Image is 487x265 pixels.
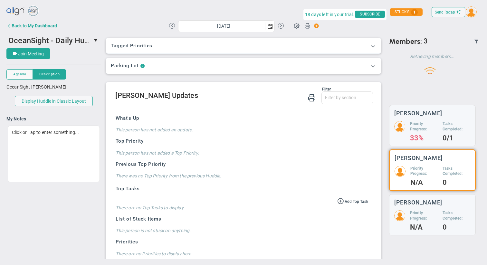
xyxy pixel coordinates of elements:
[443,135,471,141] h4: 0/1
[386,53,479,59] h4: Retrieving members...
[443,166,470,177] h5: Tasks Completed:
[116,138,368,145] h3: Top Priority
[6,84,66,90] span: OceanSight [PERSON_NAME]
[304,23,310,32] span: Print Huddle
[39,71,60,77] span: Description
[115,87,331,91] div: Filter
[8,35,100,45] span: OceanSight - Daily Huddle
[291,19,303,32] span: Huddle Settings
[424,37,428,46] span: 3
[116,173,368,179] h4: There was no Top Priority from the previous Huddle.
[395,155,443,161] h3: [PERSON_NAME]
[116,150,368,156] h4: This person has not added a Top Priority.
[345,199,368,204] span: Add Top Task
[116,161,368,168] h3: Previous Top Priority
[6,5,25,18] img: align-logo.svg
[410,224,438,230] h4: N/A
[116,216,368,222] h3: List of Stuck Items
[410,121,438,132] h5: Priority Progress:
[474,39,479,44] span: Filter Updated Members
[116,185,368,192] h3: Top Tasks
[337,197,368,204] button: Add Top Task
[13,71,26,77] span: Agenda
[443,180,470,185] h4: 0
[91,35,101,46] span: select
[8,126,100,182] div: Click or Tap to enter something...
[389,37,422,46] span: Members:
[33,69,66,80] button: Description
[116,228,368,233] h4: This person is not stuck on anything.
[443,121,471,132] h5: Tasks Completed:
[443,224,471,230] h4: 0
[116,205,368,211] h4: There are no Top Tasks to display.
[6,116,101,122] h4: My Notes
[435,10,455,14] span: Send Recap
[305,11,354,19] span: 18 days left in your trial.
[12,23,57,28] div: Back to My Dashboard
[410,180,438,185] h4: N/A
[6,48,50,59] button: Join Meeting
[111,43,376,49] h3: Tagged Priorities
[411,9,418,15] span: 1
[466,6,477,17] img: 204746.Person.photo
[432,7,465,17] button: Send Recap
[116,127,368,133] h4: This person has not added an update.
[311,22,319,30] span: Action Button
[322,92,373,103] input: Filter by section
[6,19,57,32] button: Back to My Dashboard
[116,239,368,245] h3: Priorities
[394,110,443,116] h3: [PERSON_NAME]
[443,210,471,221] h5: Tasks Completed:
[394,210,405,221] img: 204799.Person.photo
[18,51,44,56] span: Join Meeting
[394,121,405,132] img: 204747.Person.photo
[308,93,316,101] span: Print Huddle Member Updates
[265,21,274,32] span: select
[410,135,438,141] h4: 33%
[116,115,368,122] h3: What's Up
[116,251,368,257] h4: There are no Priorities to display here.
[394,199,443,205] h3: [PERSON_NAME]
[111,63,138,69] h3: Parking Lot
[355,11,385,18] span: SUBSCRIBE
[115,91,373,101] h2: [PERSON_NAME] Updates
[15,96,93,106] button: Display Huddle in Classic Layout
[390,8,423,16] div: STUCKS
[410,210,438,221] h5: Priority Progress:
[410,166,438,177] h5: Priority Progress:
[395,166,406,177] img: 204800.Person.photo
[6,69,33,80] button: Agenda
